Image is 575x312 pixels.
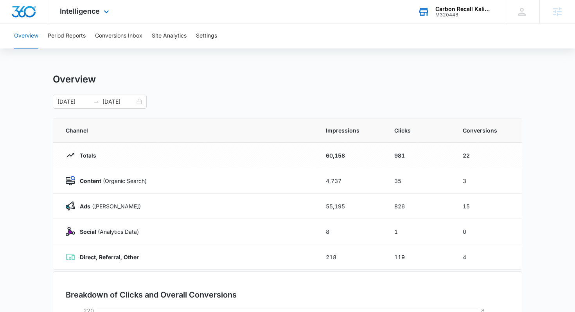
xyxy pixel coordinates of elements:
td: 218 [316,244,385,270]
span: Conversions [463,126,509,134]
input: Start date [57,97,90,106]
p: Totals [75,151,96,160]
td: 981 [385,143,453,168]
strong: Direct, Referral, Other [80,254,139,260]
p: (Organic Search) [75,177,147,185]
td: 1 [385,219,453,244]
span: Channel [66,126,307,134]
td: 119 [385,244,453,270]
strong: Content [80,178,101,184]
img: Content [66,176,75,185]
strong: Social [80,228,96,235]
div: account id [435,12,492,18]
td: 55,195 [316,194,385,219]
h1: Overview [53,74,96,85]
div: account name [435,6,492,12]
button: Period Reports [48,23,86,48]
td: 35 [385,168,453,194]
td: 22 [453,143,522,168]
button: Overview [14,23,38,48]
input: End date [102,97,135,106]
img: Social [66,227,75,236]
p: ([PERSON_NAME]) [75,202,141,210]
td: 3 [453,168,522,194]
td: 4 [453,244,522,270]
p: (Analytics Data) [75,228,139,236]
span: to [93,99,99,105]
button: Site Analytics [152,23,187,48]
strong: Ads [80,203,90,210]
span: Clicks [394,126,444,134]
span: Intelligence [60,7,100,15]
span: Impressions [326,126,376,134]
td: 0 [453,219,522,244]
button: Settings [196,23,217,48]
td: 826 [385,194,453,219]
td: 4,737 [316,168,385,194]
td: 60,158 [316,143,385,168]
span: swap-right [93,99,99,105]
td: 15 [453,194,522,219]
button: Conversions Inbox [95,23,142,48]
td: 8 [316,219,385,244]
img: Ads [66,201,75,211]
h3: Breakdown of Clicks and Overall Conversions [66,289,237,301]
